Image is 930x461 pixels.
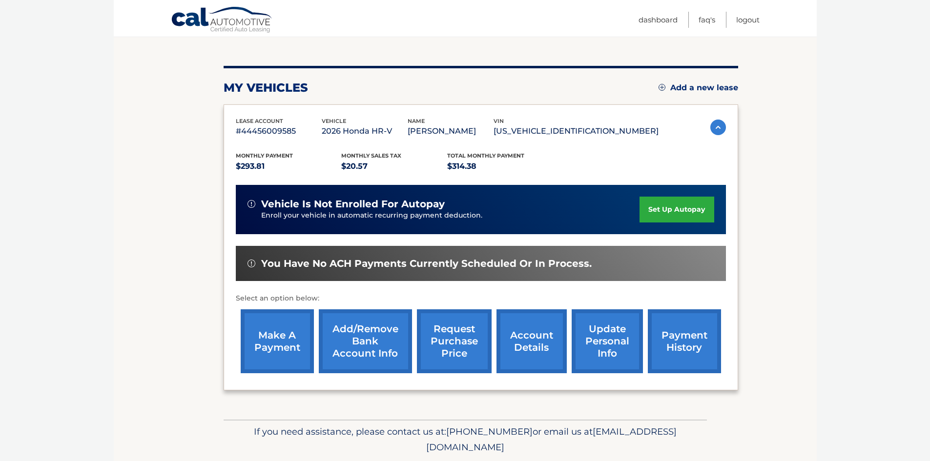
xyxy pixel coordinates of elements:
p: [PERSON_NAME] [408,124,494,138]
a: Logout [736,12,760,28]
a: update personal info [572,309,643,373]
a: make a payment [241,309,314,373]
img: alert-white.svg [248,200,255,208]
span: [PHONE_NUMBER] [446,426,533,437]
img: alert-white.svg [248,260,255,267]
a: FAQ's [699,12,715,28]
span: lease account [236,118,283,124]
a: Add a new lease [659,83,738,93]
p: $314.38 [447,160,553,173]
p: Enroll your vehicle in automatic recurring payment deduction. [261,210,640,221]
a: account details [496,309,567,373]
span: vehicle [322,118,346,124]
p: 2026 Honda HR-V [322,124,408,138]
img: accordion-active.svg [710,120,726,135]
img: add.svg [659,84,665,91]
span: Monthly sales Tax [341,152,401,159]
span: name [408,118,425,124]
h2: my vehicles [224,80,308,95]
span: You have no ACH payments currently scheduled or in process. [261,258,592,270]
p: Select an option below: [236,293,726,304]
p: If you need assistance, please contact us at: or email us at [230,424,701,455]
span: Monthly Payment [236,152,293,159]
span: [EMAIL_ADDRESS][DOMAIN_NAME] [426,426,677,453]
a: Add/Remove bank account info [319,309,412,373]
a: request purchase price [417,309,492,373]
span: Total Monthly Payment [447,152,524,159]
span: vehicle is not enrolled for autopay [261,198,445,210]
a: set up autopay [640,197,714,222]
a: Cal Automotive [171,6,273,35]
span: vin [494,118,504,124]
p: #44456009585 [236,124,322,138]
p: [US_VEHICLE_IDENTIFICATION_NUMBER] [494,124,659,138]
p: $20.57 [341,160,447,173]
a: Dashboard [639,12,678,28]
p: $293.81 [236,160,342,173]
a: payment history [648,309,721,373]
